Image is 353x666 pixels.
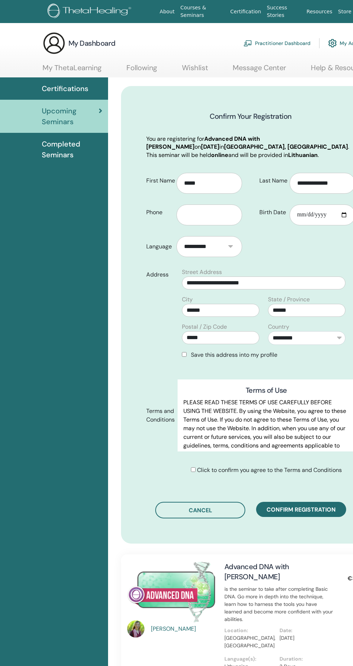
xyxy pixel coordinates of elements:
[127,620,144,638] img: default.jpg
[141,404,178,427] label: Terms and Conditions
[48,4,134,20] img: logo.png
[224,655,275,663] p: Language(s):
[288,151,318,159] b: Lithuanian
[211,151,228,159] b: online
[224,562,289,581] a: Advanced DNA with [PERSON_NAME]
[268,295,310,304] label: State / Province
[224,585,335,623] p: is the seminar to take after completing Basic DNA. Go more in depth into the technique, learn how...
[201,143,219,150] b: [DATE]
[304,5,335,18] a: Resources
[224,143,348,150] b: [GEOGRAPHIC_DATA], [GEOGRAPHIC_DATA]
[243,35,310,51] a: Practitioner Dashboard
[141,268,178,282] label: Address
[182,268,222,276] label: Street Address
[268,323,289,331] label: Country
[224,627,275,634] p: Location:
[254,206,290,219] label: Birth Date
[155,502,245,518] button: Cancel
[191,351,277,359] span: Save this address into my profile
[141,174,176,188] label: First Name
[256,502,346,517] button: Confirm registration
[224,634,275,649] p: [GEOGRAPHIC_DATA], [GEOGRAPHIC_DATA]
[178,1,228,22] a: Courses & Seminars
[151,625,218,633] a: [PERSON_NAME]
[227,5,264,18] a: Certification
[42,139,102,160] span: Completed Seminars
[42,83,88,94] span: Certifications
[141,206,176,219] label: Phone
[182,323,227,331] label: Postal / Zip Code
[280,634,330,642] p: [DATE]
[68,38,116,48] h3: My Dashboard
[43,32,66,55] img: generic-user-icon.jpg
[146,135,260,150] b: Advanced DNA with [PERSON_NAME]
[197,466,342,474] span: Click to confirm you agree to the Terms and Conditions
[189,507,212,514] span: Cancel
[183,398,349,476] p: PLEASE READ THESE TERMS OF USE CAREFULLY BEFORE USING THE WEBSITE. By using the Website, you agre...
[182,63,208,77] a: Wishlist
[267,506,336,513] span: Confirm registration
[42,105,99,127] span: Upcoming Seminars
[280,655,330,663] p: Duration:
[43,63,102,77] a: My ThetaLearning
[183,385,349,395] h3: Terms of Use
[280,627,330,634] p: Date:
[328,37,337,49] img: cog.svg
[141,240,176,253] label: Language
[157,5,177,18] a: About
[233,63,286,77] a: Message Center
[127,562,216,622] img: Advanced DNA
[126,63,157,77] a: Following
[243,40,252,46] img: chalkboard-teacher.svg
[254,174,290,188] label: Last Name
[264,1,304,22] a: Success Stories
[182,295,193,304] label: City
